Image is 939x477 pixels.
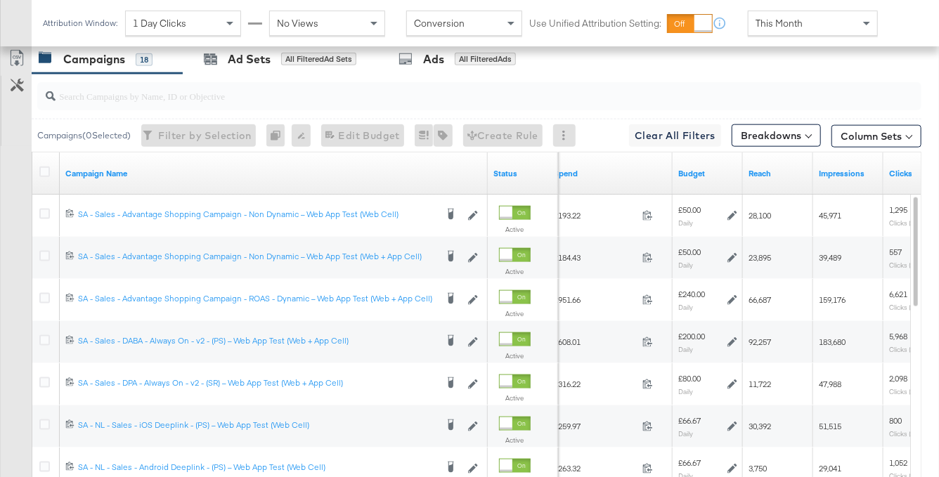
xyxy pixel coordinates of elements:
span: £951.66 [554,294,637,305]
a: Shows the current state of your Ad Campaign. [493,168,552,179]
label: Active [499,225,531,234]
sub: Daily [678,387,693,396]
span: 11,722 [749,379,771,389]
span: Conversion [414,17,465,30]
label: Use Unified Attribution Setting: [529,17,661,30]
span: 39,489 [819,252,841,263]
sub: Clicks (Link) [889,345,925,353]
label: Active [499,267,531,276]
sub: Daily [678,345,693,353]
sub: Daily [678,303,693,311]
span: 2,098 [889,373,907,384]
span: £193.22 [554,210,637,221]
a: SA - NL - Sales - iOS Deeplink - (PS) – Web App Test (Web Cell) [78,419,436,433]
div: SA - NL - Sales - iOS Deeplink - (PS) – Web App Test (Web Cell) [78,419,436,431]
span: 51,515 [819,421,841,431]
span: 28,100 [749,210,771,221]
div: SA - Sales - Advantage Shopping Campaign - Non Dynamic – Web App Test (Web + App Cell) [78,251,436,262]
a: The number of people your ad was served to. [749,168,808,179]
label: Active [499,309,531,318]
span: £608.01 [554,336,637,347]
sub: Daily [678,429,693,438]
a: The maximum amount you're willing to spend on your ads, on average each day or over the lifetime ... [678,168,737,179]
a: SA - Sales - Advantage Shopping Campaign - ROAS - Dynamic – Web App Test (Web + App Cell) [78,293,436,307]
div: Ads [423,51,444,67]
span: 29,041 [819,463,841,473]
div: 0 [266,124,292,147]
a: Your campaign name. [65,168,482,179]
a: SA - Sales - Advantage Shopping Campaign - Non Dynamic – Web App Test (Web + App Cell) [78,251,436,265]
button: Breakdowns [732,124,821,147]
span: No Views [277,17,318,30]
span: Clear All Filters [635,127,715,145]
div: £66.67 [678,415,701,426]
sub: Daily [678,261,693,269]
div: SA - Sales - DPA - Always On - v2 - (SR) – Web App Test (Web + App Cell) [78,377,436,388]
sub: Clicks (Link) [889,429,925,438]
label: Active [499,393,531,403]
div: £66.67 [678,457,701,469]
div: £240.00 [678,289,705,300]
label: Active [499,351,531,360]
div: £200.00 [678,331,705,342]
a: The number of times your ad was served. On mobile apps an ad is counted as served the first time ... [819,168,878,179]
span: 5,968 [889,331,907,341]
label: Active [499,436,531,445]
span: 1,295 [889,204,907,215]
a: SA - NL - Sales - Android Deeplink - (PS) – Web App Test (Web Cell) [78,462,436,476]
div: 18 [136,53,153,66]
div: SA - NL - Sales - Android Deeplink - (PS) – Web App Test (Web Cell) [78,462,436,473]
div: SA - Sales - DABA - Always On - v2 - (PS) – Web App Test (Web + App Cell) [78,335,436,346]
span: This Month [756,17,803,30]
div: All Filtered Ad Sets [281,53,356,65]
sub: Clicks (Link) [889,218,925,227]
div: SA - Sales - Advantage Shopping Campaign - ROAS - Dynamic – Web App Test (Web + App Cell) [78,293,436,304]
span: £259.97 [554,421,637,431]
a: SA - Sales - DABA - Always On - v2 - (PS) – Web App Test (Web + App Cell) [78,335,436,349]
span: 92,257 [749,336,771,347]
button: Clear All Filters [629,124,721,147]
span: 45,971 [819,210,841,221]
div: £50.00 [678,204,701,216]
span: 557 [889,247,902,257]
div: SA - Sales - Advantage Shopping Campaign - Non Dynamic – Web App Test (Web Cell) [78,209,436,220]
div: Ad Sets [228,51,271,67]
div: £50.00 [678,247,701,258]
div: Campaigns [63,51,125,67]
span: 1 Day Clicks [133,17,186,30]
a: The total amount spent to date. [554,168,667,179]
span: 800 [889,415,902,426]
button: Column Sets [831,125,921,148]
span: 66,687 [749,294,771,305]
div: £80.00 [678,373,701,384]
span: 23,895 [749,252,771,263]
span: £316.22 [554,379,637,389]
a: SA - Sales - Advantage Shopping Campaign - Non Dynamic – Web App Test (Web Cell) [78,209,436,223]
span: 3,750 [749,463,767,473]
span: £263.32 [554,463,637,473]
sub: Clicks (Link) [889,303,925,311]
span: 47,988 [819,379,841,389]
sub: Daily [678,218,693,227]
a: SA - Sales - DPA - Always On - v2 - (SR) – Web App Test (Web + App Cell) [78,377,436,391]
sub: Clicks (Link) [889,261,925,269]
span: 183,680 [819,336,846,347]
sub: Clicks (Link) [889,387,925,396]
div: Campaigns ( 0 Selected) [37,129,131,142]
span: £184.43 [554,252,637,263]
span: 6,621 [889,289,907,299]
input: Search Campaigns by Name, ID or Objective [56,77,843,104]
span: 159,176 [819,294,846,305]
div: Attribution Window: [42,18,118,28]
div: All Filtered Ads [455,53,516,65]
span: 30,392 [749,421,771,431]
span: 1,052 [889,457,907,468]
